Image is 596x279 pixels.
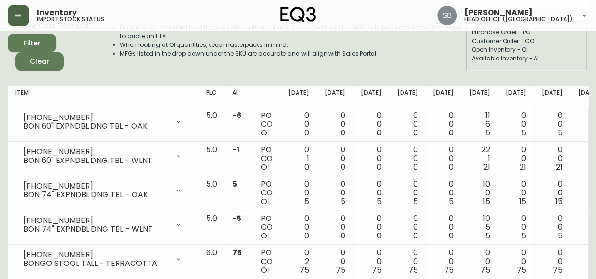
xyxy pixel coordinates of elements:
span: OI [261,196,269,207]
div: BON 60" EXPNDBL DNG TBL - WLNT [23,156,169,165]
div: 0 0 [288,214,309,240]
div: 0 1 [288,146,309,172]
div: Available Inventory - AI [472,54,582,63]
li: When looking at OI quantities, keep masterpacks in mind. [120,41,465,49]
div: 0 0 [325,111,345,137]
button: Filter [8,34,56,52]
button: Clear [15,52,64,71]
div: 0 0 [506,180,526,206]
div: [PHONE_NUMBER]BON 74" EXPNDBL DNG TBL - OAK [15,180,190,201]
div: PO CO [261,214,273,240]
th: [DATE] [462,86,498,107]
span: 0 [304,162,309,173]
div: 0 0 [325,146,345,172]
div: 0 0 [433,214,454,240]
span: 75 [336,264,345,276]
div: 0 0 [506,214,526,240]
span: 5 [521,127,526,138]
span: 21 [483,162,490,173]
th: [DATE] [534,86,570,107]
span: 75 [408,264,417,276]
div: 0 0 [506,146,526,172]
span: OI [261,230,269,241]
span: 0 [376,162,381,173]
div: 0 0 [325,249,345,275]
div: 0 0 [542,111,563,137]
div: 0 0 [542,146,563,172]
div: 0 0 [506,111,526,137]
div: 10 5 [469,214,490,240]
div: 0 0 [397,111,417,137]
th: AI [224,86,253,107]
div: 11 6 [469,111,490,137]
div: 0 0 [361,180,382,206]
span: 0 [341,230,345,241]
th: [DATE] [353,86,389,107]
div: BON 74" EXPNDBL DNG TBL - OAK [23,191,169,199]
div: [PHONE_NUMBER] [23,113,169,122]
div: 0 0 [542,249,563,275]
span: OI [261,264,269,276]
div: 0 0 [433,111,454,137]
div: [PHONE_NUMBER] [23,250,169,259]
div: 0 0 [433,180,454,206]
div: [PHONE_NUMBER] [23,147,169,156]
h5: head office ([GEOGRAPHIC_DATA]) [464,16,573,22]
span: 75 [372,264,382,276]
span: [PERSON_NAME] [464,9,533,16]
span: 15 [519,196,526,207]
img: 85855414dd6b989d32b19e738a67d5b5 [437,6,457,25]
span: 0 [376,127,381,138]
th: PLC [198,86,224,107]
div: 0 0 [397,146,417,172]
div: 0 0 [469,249,490,275]
div: 0 2 [288,249,309,275]
div: 0 0 [361,249,382,275]
span: 0 [413,162,417,173]
span: 5 [557,230,562,241]
span: Inventory [37,9,77,16]
span: 75 [480,264,490,276]
span: 75 [232,247,242,258]
div: [PHONE_NUMBER]BON 60" EXPNDBL DNG TBL - WLNT [15,146,190,167]
div: 0 0 [288,180,309,206]
span: 5 [485,127,490,138]
span: 0 [304,230,309,241]
span: 0 [449,230,454,241]
div: 0 0 [433,146,454,172]
div: Customer Order - CO [472,37,582,45]
td: 5.0 [198,210,224,245]
div: 0 0 [361,214,382,240]
th: [DATE] [281,86,317,107]
span: 15 [483,196,490,207]
span: 21 [555,162,562,173]
li: MFGs listed in the drop down under the SKU are accurate and will align with Sales Portal. [120,49,465,58]
div: PO CO [261,111,273,137]
div: BONGO STOOL TALL - TERRACOTTA [23,259,169,268]
td: 5.0 [198,142,224,176]
div: BON 74" EXPNDBL DNG TBL - WLNT [23,225,169,234]
li: Do not quote standard lead times on SKUs with an OI of 10 or less. Wait until the MFG date popula... [120,23,465,41]
div: 10 0 [469,180,490,206]
td: 5.0 [198,176,224,210]
th: [DATE] [389,86,425,107]
span: OI [261,162,269,173]
div: 0 0 [361,111,382,137]
th: Item [8,86,198,107]
span: -1 [232,144,239,155]
div: 22 1 [469,146,490,172]
span: 75 [299,264,309,276]
span: 15 [555,196,562,207]
span: 5 [341,196,345,207]
div: [PHONE_NUMBER]BONGO STOOL TALL - TERRACOTTA [15,249,190,270]
div: 0 0 [361,146,382,172]
span: Clear [23,56,56,68]
div: [PHONE_NUMBER] [23,182,169,191]
span: 5 [521,230,526,241]
span: 21 [520,162,526,173]
div: 0 0 [397,249,417,275]
span: OI [261,127,269,138]
span: 0 [449,162,454,173]
span: 5 [413,196,417,207]
div: PO CO [261,249,273,275]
